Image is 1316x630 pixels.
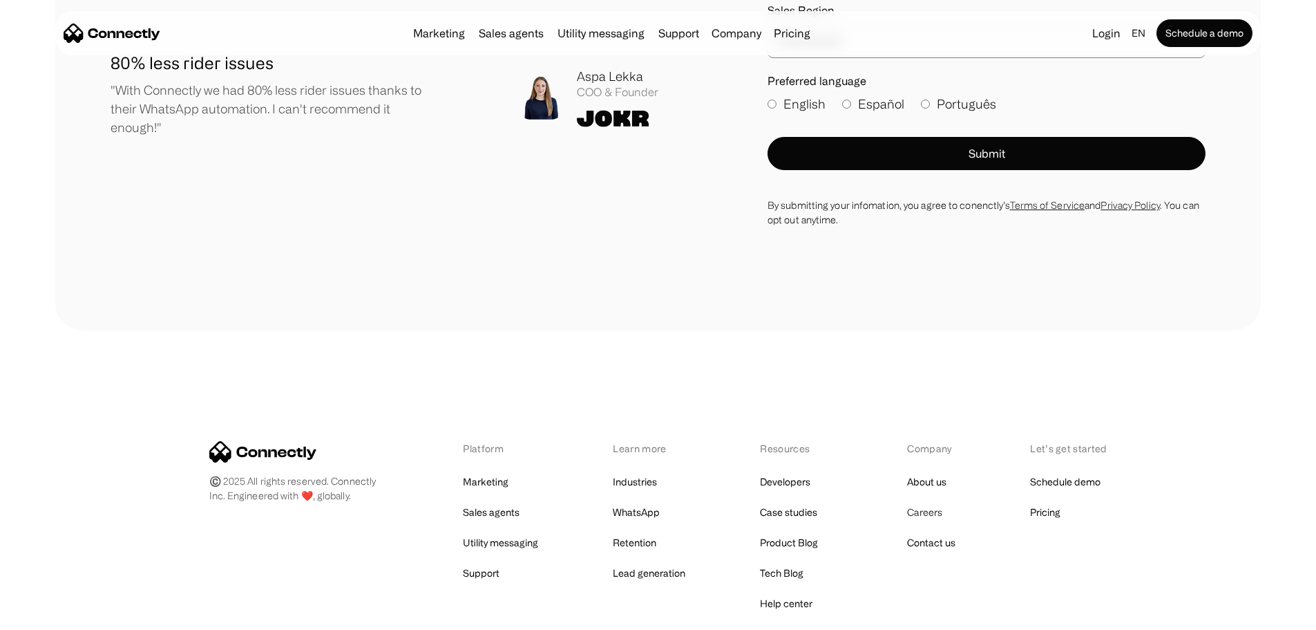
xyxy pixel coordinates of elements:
[767,75,1205,88] label: Preferred language
[1030,503,1060,522] a: Pricing
[760,441,832,456] div: Resources
[1100,200,1159,210] a: Privacy Policy
[907,533,955,553] a: Contact us
[767,198,1205,227] div: By submitting your infomation, you agree to conenctly’s and . You can opt out anytime.
[707,24,765,43] div: Company
[760,564,803,583] a: Tech Blog
[768,28,816,39] a: Pricing
[613,533,656,553] a: Retention
[613,503,660,522] a: WhatsApp
[473,28,549,39] a: Sales agents
[613,564,685,583] a: Lead generation
[14,604,83,625] aside: Language selected: English
[842,95,904,113] label: Español
[907,441,955,456] div: Company
[921,100,930,109] input: Português
[760,472,810,492] a: Developers
[111,81,439,137] p: "With Connectly we had 80% less rider issues thanks to their WhatsApp automation. I can't recomme...
[1030,441,1107,456] div: Let’s get started
[463,472,508,492] a: Marketing
[463,503,519,522] a: Sales agents
[760,533,818,553] a: Product Blog
[1010,200,1085,210] a: Terms of Service
[552,28,650,39] a: Utility messaging
[760,594,812,613] a: Help center
[760,503,817,522] a: Case studies
[28,606,83,625] ul: Language list
[577,86,658,99] div: COO & Founder
[111,50,439,75] h1: 80% less rider issues
[767,95,826,113] label: English
[653,28,705,39] a: Support
[1030,472,1100,492] a: Schedule demo
[907,472,946,492] a: About us
[613,441,685,456] div: Learn more
[921,95,996,113] label: Português
[1132,24,1145,43] div: en
[463,564,499,583] a: Support
[907,503,942,522] a: Careers
[613,472,657,492] a: Industries
[767,137,1205,170] button: Submit
[577,67,658,86] div: Aspa Lekka
[408,28,470,39] a: Marketing
[1126,24,1154,43] div: en
[1156,19,1252,47] a: Schedule a demo
[1087,24,1126,43] a: Login
[64,23,160,44] a: home
[842,100,851,109] input: Español
[712,24,761,43] div: Company
[767,100,776,109] input: English
[463,533,538,553] a: Utility messaging
[463,441,538,456] div: Platform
